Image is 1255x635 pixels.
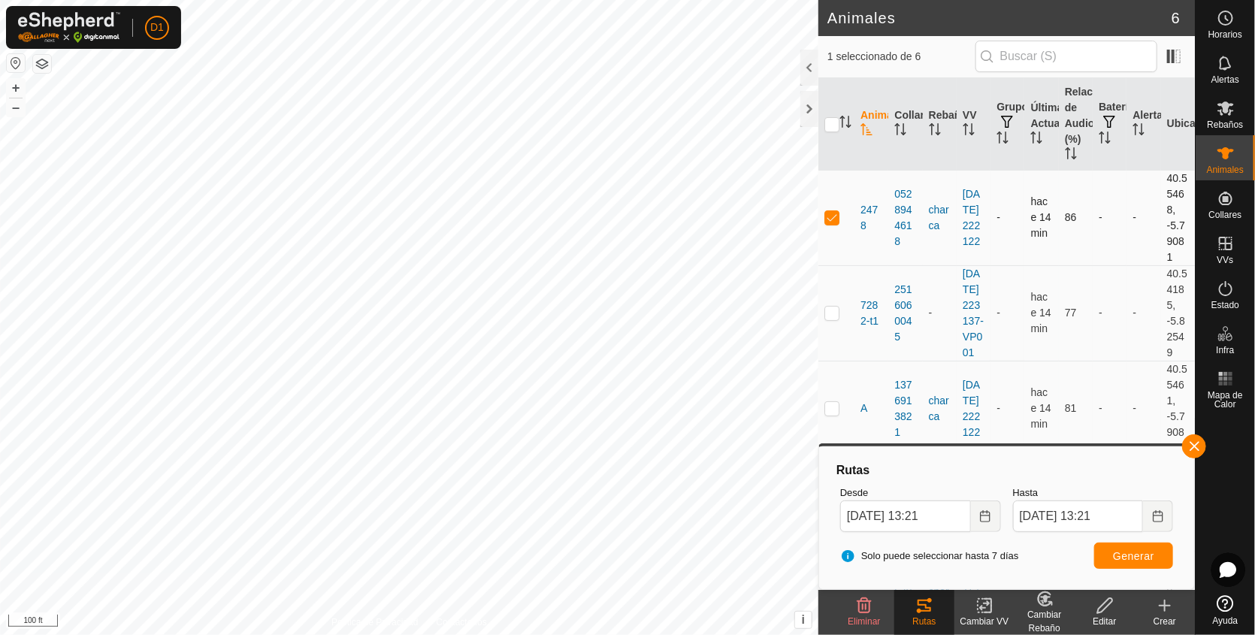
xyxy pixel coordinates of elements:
[839,118,851,130] p-sorticon: Activar para ordenar
[1093,265,1126,361] td: -
[1013,485,1174,500] label: Hasta
[7,79,25,97] button: +
[18,12,120,43] img: Logo Gallagher
[990,361,1024,456] td: -
[929,202,951,234] div: charca
[854,78,888,171] th: Animal
[963,268,984,358] a: [DATE] 223137-VP001
[894,615,954,628] div: Rutas
[1126,170,1160,265] td: -
[1024,78,1058,171] th: Última Actualización
[1196,589,1255,631] a: Ayuda
[894,186,916,249] div: 0528944618
[331,615,418,629] a: Política de Privacidad
[1161,265,1195,361] td: 40.54185, -5.82549
[1133,125,1145,138] p-sorticon: Activar para ordenar
[894,377,916,440] div: 1376913821
[840,485,1001,500] label: Desde
[1135,615,1195,628] div: Crear
[1030,291,1051,334] span: 22 ago 2025, 13:07
[1172,7,1180,29] span: 6
[1099,134,1111,146] p-sorticon: Activar para ordenar
[834,461,1179,479] div: Rutas
[1208,210,1241,219] span: Collares
[1030,195,1051,239] span: 22 ago 2025, 13:07
[894,282,916,345] div: 2516060045
[1065,150,1077,162] p-sorticon: Activar para ordenar
[1208,30,1242,39] span: Horarios
[1030,134,1042,146] p-sorticon: Activar para ordenar
[1065,211,1077,223] span: 86
[990,265,1024,361] td: -
[963,188,980,247] a: [DATE] 222122
[923,78,957,171] th: Rebaño
[1015,608,1075,635] div: Cambiar Rebaño
[7,54,25,72] button: Restablecer Mapa
[971,500,1001,532] button: Choose Date
[1093,170,1126,265] td: -
[996,134,1009,146] p-sorticon: Activar para ordenar
[1113,550,1154,562] span: Generar
[1094,543,1173,569] button: Generar
[1075,615,1135,628] div: Editar
[957,78,990,171] th: VV
[1093,361,1126,456] td: -
[802,613,805,626] span: i
[860,202,882,234] span: 2478
[929,393,951,425] div: charca
[1211,301,1239,310] span: Estado
[990,78,1024,171] th: Grupos
[437,615,487,629] a: Contáctenos
[860,125,872,138] p-sorticon: Activar para ordenar
[954,615,1015,628] div: Cambiar VV
[888,78,922,171] th: Collar
[860,298,882,329] span: 7282-t1
[840,549,1019,564] span: Solo puede seleccionar hasta 7 días
[1207,165,1244,174] span: Animales
[1161,361,1195,456] td: 40.55461, -5.79086
[1093,78,1126,171] th: Batería
[963,379,980,438] a: [DATE] 222122
[1030,386,1051,430] span: 22 ago 2025, 13:07
[1213,616,1238,625] span: Ayuda
[1065,402,1077,414] span: 81
[1199,391,1251,409] span: Mapa de Calor
[827,9,1172,27] h2: Animales
[963,125,975,138] p-sorticon: Activar para ordenar
[929,305,951,321] div: -
[33,55,51,73] button: Capas del Mapa
[150,20,164,35] span: D1
[1207,120,1243,129] span: Rebaños
[1126,361,1160,456] td: -
[1126,78,1160,171] th: Alertas
[795,612,812,628] button: i
[1059,78,1093,171] th: Relación de Audio (%)
[848,616,880,627] span: Eliminar
[1211,75,1239,84] span: Alertas
[860,401,867,416] span: A
[7,98,25,116] button: –
[1161,78,1195,171] th: Ubicación
[1126,265,1160,361] td: -
[1216,346,1234,355] span: Infra
[1065,307,1077,319] span: 77
[929,125,941,138] p-sorticon: Activar para ordenar
[1217,256,1233,265] span: VVs
[990,170,1024,265] td: -
[827,49,975,65] span: 1 seleccionado de 6
[1161,170,1195,265] td: 40.55468, -5.79081
[975,41,1157,72] input: Buscar (S)
[894,125,906,138] p-sorticon: Activar para ordenar
[1143,500,1173,532] button: Choose Date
